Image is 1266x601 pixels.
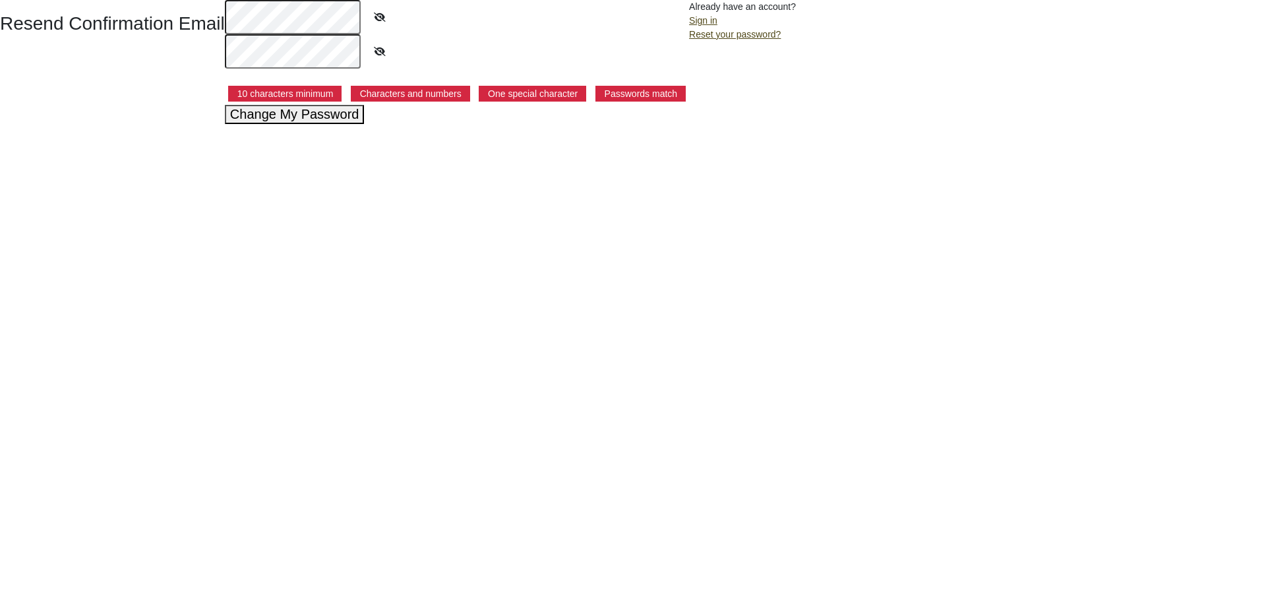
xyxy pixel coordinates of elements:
[228,86,342,102] p: 10 characters minimum
[351,86,470,102] p: Characters and numbers
[689,29,781,40] a: Reset your password?
[225,105,365,124] button: Change My Password
[595,86,686,102] p: Passwords match
[479,86,586,102] p: One special character
[689,15,717,26] a: Sign in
